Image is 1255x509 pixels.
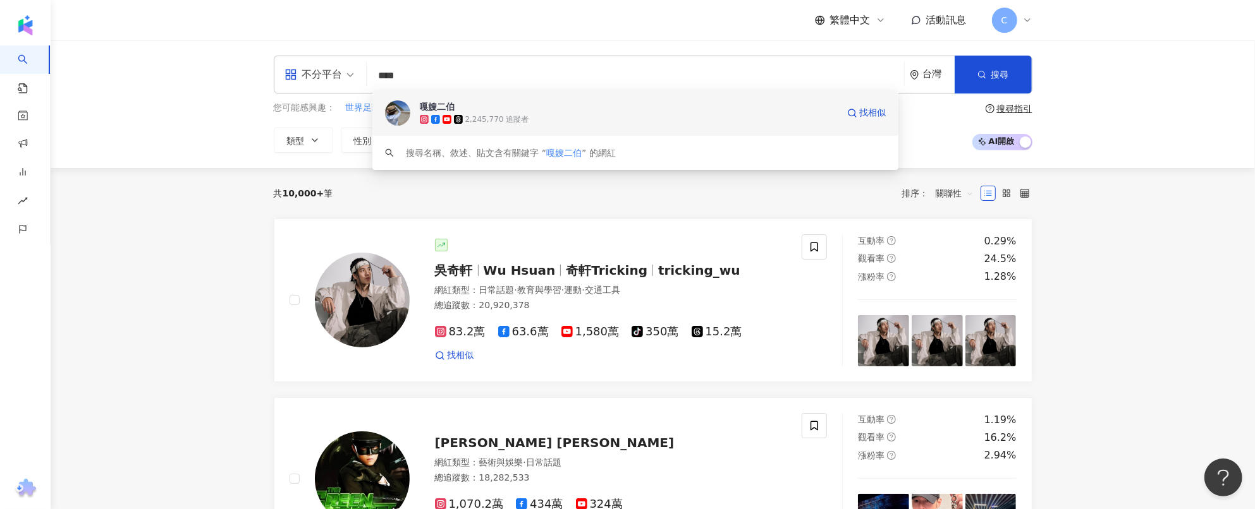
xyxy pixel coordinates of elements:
[858,236,885,246] span: 互動率
[984,270,1017,284] div: 1.28%
[566,263,647,278] span: 奇軒Tricking
[912,315,963,366] img: post-image
[984,431,1017,445] div: 16.2%
[435,299,787,312] div: 總追蹤數 ： 20,920,378
[984,234,1017,248] div: 0.29%
[385,148,394,157] span: search
[910,70,919,80] span: environment
[858,315,909,366] img: post-image
[997,104,1032,114] div: 搜尋指引
[274,102,336,114] span: 您可能感興趣：
[13,479,38,499] img: chrome extension
[564,285,582,295] span: 運動
[991,69,1009,80] span: 搜尋
[1001,13,1008,27] span: C
[283,188,324,198] span: 10,000+
[354,136,372,146] span: 性別
[858,253,885,263] span: 觀看率
[435,349,474,362] a: 找相似
[887,272,896,281] span: question-circle
[285,68,297,81] span: appstore
[448,349,474,362] span: 找相似
[526,457,561,467] span: 日常話題
[887,415,896,424] span: question-circle
[984,252,1017,266] div: 24.5%
[435,457,787,469] div: 網紅類型 ：
[1204,458,1242,496] iframe: Help Scout Beacon - Open
[465,114,529,125] div: 2,245,770 追蹤者
[923,69,955,80] div: 台灣
[274,188,333,198] div: 共 筆
[986,104,995,113] span: question-circle
[902,183,981,203] div: 排序：
[15,15,35,35] img: logo icon
[285,64,343,85] div: 不分平台
[479,457,523,467] span: 藝術與娛樂
[860,107,886,119] span: 找相似
[274,128,333,153] button: 類型
[346,102,381,114] span: 世界足球
[315,253,410,347] img: KOL Avatar
[858,414,885,424] span: 互動率
[658,263,740,278] span: tricking_wu
[887,236,896,245] span: question-circle
[420,100,455,113] div: 嘎嫂二伯
[435,472,787,484] div: 總追蹤數 ： 18,282,533
[523,457,526,467] span: ·
[345,101,382,115] button: 世界足球
[287,136,305,146] span: 類型
[561,285,564,295] span: ·
[887,451,896,460] span: question-circle
[407,146,616,160] div: 搜尋名稱、敘述、貼文含有關鍵字 “ ” 的網紅
[561,325,620,338] span: 1,580萬
[435,284,787,297] div: 網紅類型 ：
[955,56,1032,93] button: 搜尋
[274,219,1032,382] a: KOL Avatar吳奇軒Wu Hsuan奇軒Trickingtricking_wu網紅類型：日常話題·教育與學習·運動·交通工具總追蹤數：20,920,37883.2萬63.6萬1,580萬3...
[692,325,742,338] span: 15.2萬
[887,254,896,263] span: question-circle
[887,433,896,441] span: question-circle
[632,325,678,338] span: 350萬
[936,183,974,203] span: 關聯性
[18,45,43,95] a: search
[858,432,885,442] span: 觀看率
[847,100,886,126] a: 找相似
[858,450,885,460] span: 漲粉率
[517,285,561,295] span: 教育與學習
[341,128,400,153] button: 性別
[585,285,620,295] span: 交通工具
[385,100,410,126] img: KOL Avatar
[435,435,675,450] span: [PERSON_NAME] [PERSON_NAME]
[984,448,1017,462] div: 2.94%
[984,413,1017,427] div: 1.19%
[484,263,556,278] span: Wu Hsuan
[926,14,967,26] span: 活動訊息
[18,188,28,217] span: rise
[435,263,473,278] span: 吳奇軒
[582,285,584,295] span: ·
[515,285,517,295] span: ·
[546,148,582,158] span: 嘎嫂二伯
[858,272,885,282] span: 漲粉率
[498,325,549,338] span: 63.6萬
[830,13,871,27] span: 繁體中文
[479,285,515,295] span: 日常話題
[965,315,1017,366] img: post-image
[435,325,486,338] span: 83.2萬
